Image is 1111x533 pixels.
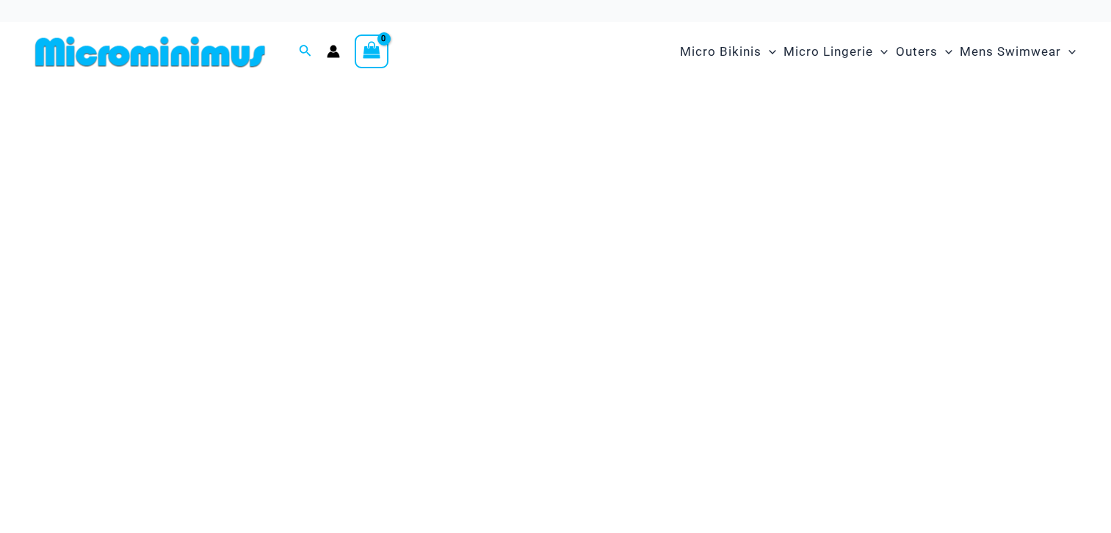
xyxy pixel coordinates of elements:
[29,35,271,68] img: MM SHOP LOGO FLAT
[892,29,956,74] a: OutersMenu ToggleMenu Toggle
[674,27,1082,76] nav: Site Navigation
[327,45,340,58] a: Account icon link
[896,33,938,70] span: Outers
[676,29,780,74] a: Micro BikinisMenu ToggleMenu Toggle
[1061,33,1076,70] span: Menu Toggle
[873,33,888,70] span: Menu Toggle
[299,43,312,61] a: Search icon link
[960,33,1061,70] span: Mens Swimwear
[956,29,1079,74] a: Mens SwimwearMenu ToggleMenu Toggle
[355,35,388,68] a: View Shopping Cart, empty
[761,33,776,70] span: Menu Toggle
[784,33,873,70] span: Micro Lingerie
[780,29,891,74] a: Micro LingerieMenu ToggleMenu Toggle
[680,33,761,70] span: Micro Bikinis
[938,33,952,70] span: Menu Toggle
